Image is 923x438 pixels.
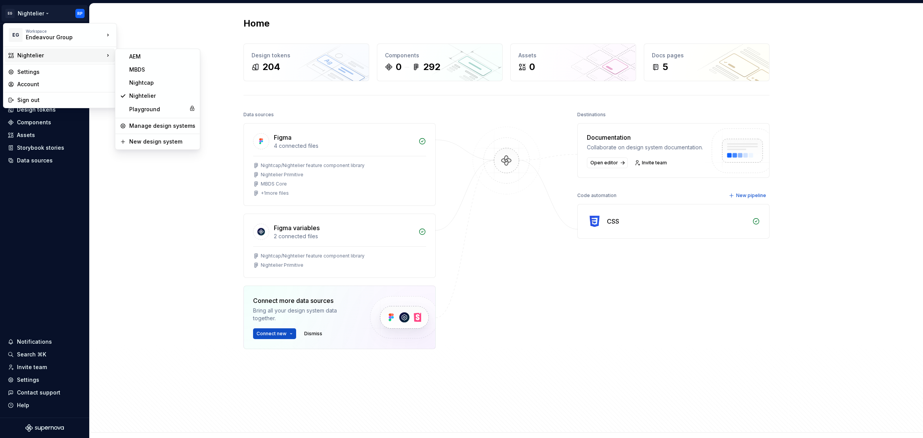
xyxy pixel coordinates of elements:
div: New design system [129,138,195,145]
div: AEM [129,53,195,60]
div: Account [17,80,112,88]
div: Playground [129,105,186,113]
div: Sign out [17,96,112,104]
div: Nightelier [129,92,195,100]
div: Nightcap [129,79,195,87]
div: Settings [17,68,112,76]
div: Manage design systems [129,122,195,130]
div: Workspace [26,29,104,33]
div: MBDS [129,66,195,74]
div: Endeavour Group [26,33,91,41]
div: EG [9,28,23,42]
div: Nightelier [17,52,104,59]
